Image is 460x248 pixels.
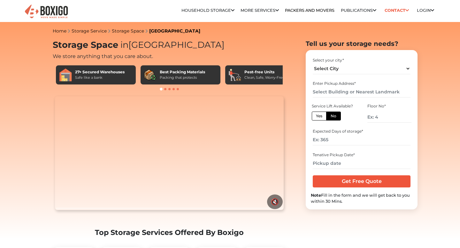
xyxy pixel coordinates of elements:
[313,134,410,145] input: Ex: 365
[72,28,107,34] a: Storage Service
[367,112,411,123] input: Ex: 4
[313,158,410,169] input: Pickup date
[149,28,200,34] a: [GEOGRAPHIC_DATA]
[53,40,286,50] h1: Storage Space
[53,228,286,237] h2: Top Storage Services Offered By Boxigo
[311,192,412,204] div: Fill in the form and we will get back to you within 30 Mins.
[313,86,410,98] input: Select Building or Nearest Landmark
[228,69,241,81] img: Pest-free Units
[120,40,128,50] span: in
[326,112,341,120] label: No
[313,81,410,86] div: Enter Pickup Address
[160,69,205,75] div: Best Packing Materials
[267,194,283,209] button: 🔇
[144,69,157,81] img: Best Packing Materials
[75,69,125,75] div: 27+ Secured Warehouses
[59,69,72,81] img: 27+ Secured Warehouses
[160,75,205,80] div: Packing that protects
[244,69,285,75] div: Pest-free Units
[112,28,144,34] a: Storage Space
[306,40,418,47] h2: Tell us your storage needs?
[241,8,279,13] a: More services
[55,96,283,210] video: Your browser does not support the video tag.
[417,8,434,13] a: Login
[312,112,326,120] label: Yes
[118,40,225,50] span: [GEOGRAPHIC_DATA]
[341,8,376,13] a: Publications
[285,8,334,13] a: Packers and Movers
[311,193,321,198] b: Note
[313,175,410,187] input: Get Free Quote
[382,5,411,15] a: Contact
[53,28,66,34] a: Home
[75,75,125,80] div: Safe like a bank
[312,103,356,109] div: Service Lift Available?
[313,152,410,158] div: Tenative Pickup Date
[313,57,410,63] div: Select your city
[181,8,234,13] a: Household Storage
[367,103,411,109] div: Floor No
[313,128,410,134] div: Expected Days of storage
[24,4,69,19] img: Boxigo
[53,53,153,59] span: We store anything that you care about.
[244,75,285,80] div: Clean, Safe, Worry-Free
